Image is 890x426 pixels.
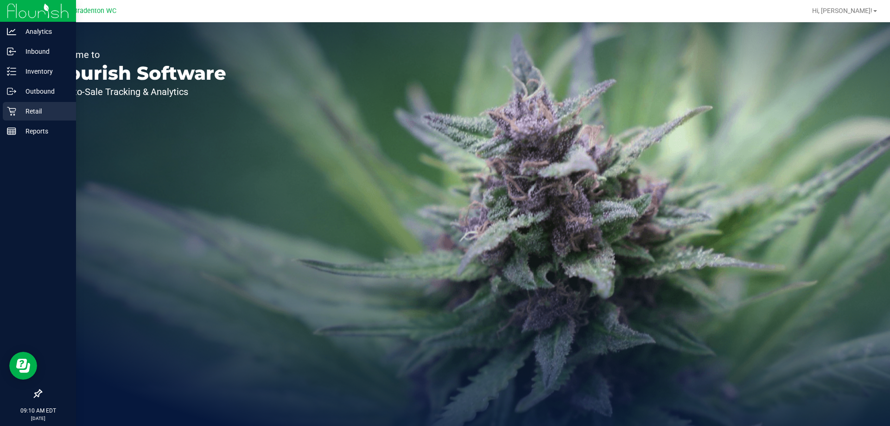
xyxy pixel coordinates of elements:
[16,106,72,117] p: Retail
[16,126,72,137] p: Reports
[7,87,16,96] inline-svg: Outbound
[7,67,16,76] inline-svg: Inventory
[16,66,72,77] p: Inventory
[9,352,37,380] iframe: Resource center
[16,26,72,37] p: Analytics
[73,7,116,15] span: Bradenton WC
[812,7,872,14] span: Hi, [PERSON_NAME]!
[50,87,226,96] p: Seed-to-Sale Tracking & Analytics
[7,127,16,136] inline-svg: Reports
[50,64,226,83] p: Flourish Software
[50,50,226,59] p: Welcome to
[7,107,16,116] inline-svg: Retail
[7,27,16,36] inline-svg: Analytics
[7,47,16,56] inline-svg: Inbound
[4,407,72,415] p: 09:10 AM EDT
[4,415,72,422] p: [DATE]
[16,46,72,57] p: Inbound
[16,86,72,97] p: Outbound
